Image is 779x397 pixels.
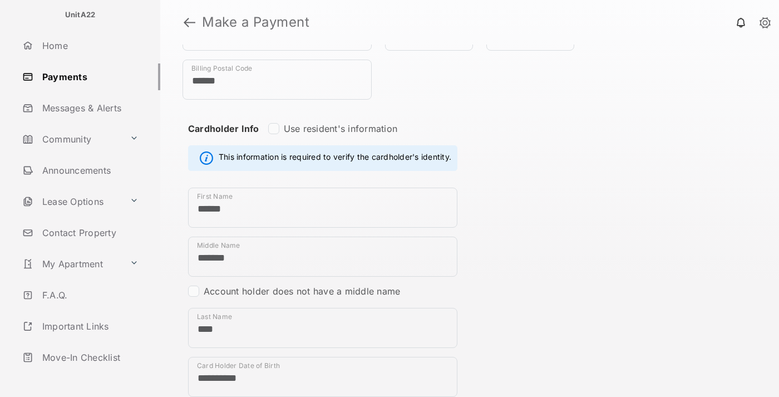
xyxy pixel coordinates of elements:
[18,344,160,371] a: Move-In Checklist
[18,188,125,215] a: Lease Options
[18,63,160,90] a: Payments
[18,157,160,184] a: Announcements
[204,286,400,297] label: Account holder does not have a middle name
[18,313,143,340] a: Important Links
[18,126,125,153] a: Community
[18,95,160,121] a: Messages & Alerts
[18,282,160,308] a: F.A.Q.
[202,16,309,29] strong: Make a Payment
[18,32,160,59] a: Home
[18,251,125,277] a: My Apartment
[219,151,451,165] span: This information is required to verify the cardholder's identity.
[188,123,259,154] strong: Cardholder Info
[65,9,96,21] p: UnitA22
[18,219,160,246] a: Contact Property
[284,123,397,134] label: Use resident's information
